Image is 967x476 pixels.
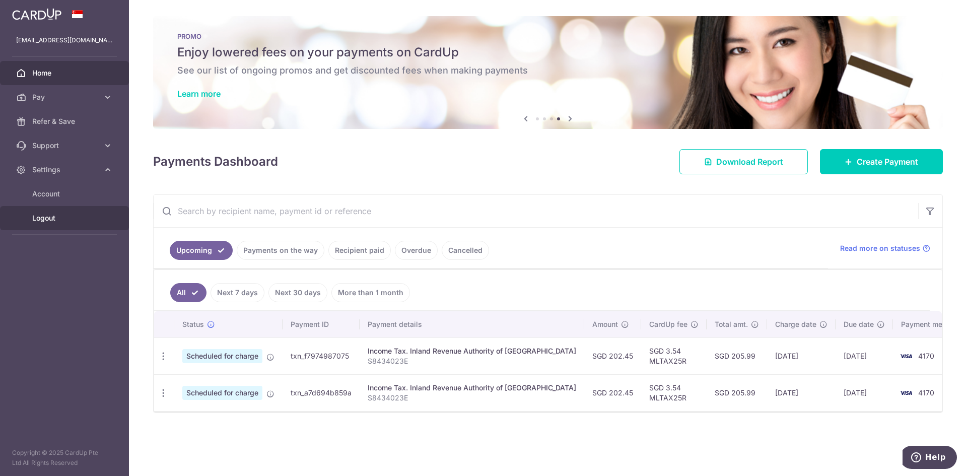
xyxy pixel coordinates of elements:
span: Charge date [775,319,816,329]
a: All [170,283,206,302]
a: Next 30 days [268,283,327,302]
span: 4170 [918,388,934,397]
a: Overdue [395,241,438,260]
h4: Payments Dashboard [153,153,278,171]
div: Income Tax. Inland Revenue Authority of [GEOGRAPHIC_DATA] [368,383,576,393]
span: Scheduled for charge [182,386,262,400]
span: Amount [592,319,618,329]
p: [EMAIL_ADDRESS][DOMAIN_NAME] [16,35,113,45]
a: Recipient paid [328,241,391,260]
span: Download Report [716,156,783,168]
td: SGD 202.45 [584,337,641,374]
span: Create Payment [857,156,918,168]
a: Payments on the way [237,241,324,260]
a: Create Payment [820,149,943,174]
a: Learn more [177,89,221,99]
p: S8434023E [368,356,576,366]
h5: Enjoy lowered fees on your payments on CardUp [177,44,919,60]
span: Home [32,68,99,78]
td: SGD 3.54 MLTAX25R [641,374,707,411]
span: Scheduled for charge [182,349,262,363]
span: Status [182,319,204,329]
td: [DATE] [767,374,836,411]
div: Income Tax. Inland Revenue Authority of [GEOGRAPHIC_DATA] [368,346,576,356]
span: 4170 [918,352,934,360]
td: SGD 202.45 [584,374,641,411]
a: Upcoming [170,241,233,260]
a: Download Report [679,149,808,174]
h6: See our list of ongoing promos and get discounted fees when making payments [177,64,919,77]
a: Next 7 days [211,283,264,302]
span: Settings [32,165,99,175]
span: Total amt. [715,319,748,329]
td: SGD 3.54 MLTAX25R [641,337,707,374]
img: Latest Promos banner [153,16,943,129]
td: txn_f7974987075 [283,337,360,374]
span: CardUp fee [649,319,687,329]
td: SGD 205.99 [707,337,767,374]
span: Due date [844,319,874,329]
span: Refer & Save [32,116,99,126]
span: Logout [32,213,99,223]
td: [DATE] [767,337,836,374]
iframe: Opens a widget where you can find more information [903,446,957,471]
th: Payment ID [283,311,360,337]
img: CardUp [12,8,61,20]
td: txn_a7d694b859a [283,374,360,411]
td: SGD 205.99 [707,374,767,411]
p: PROMO [177,32,919,40]
a: More than 1 month [331,283,410,302]
span: Read more on statuses [840,243,920,253]
th: Payment details [360,311,584,337]
p: S8434023E [368,393,576,403]
a: Read more on statuses [840,243,930,253]
span: Support [32,141,99,151]
a: Cancelled [442,241,489,260]
img: Bank Card [896,387,916,399]
input: Search by recipient name, payment id or reference [154,195,918,227]
td: [DATE] [836,337,893,374]
img: Bank Card [896,350,916,362]
span: Pay [32,92,99,102]
td: [DATE] [836,374,893,411]
span: Account [32,189,99,199]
